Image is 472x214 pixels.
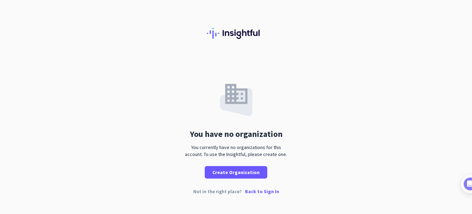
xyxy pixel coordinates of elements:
div: You currently have no organizations for this account. To use the Insightful, please create one. [182,144,290,158]
span: Create Organization [212,169,260,176]
img: Insightful [207,28,265,39]
div: You have no organization [190,130,283,138]
button: Create Organization [205,166,267,179]
p: Back to Sign In [245,189,279,194]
